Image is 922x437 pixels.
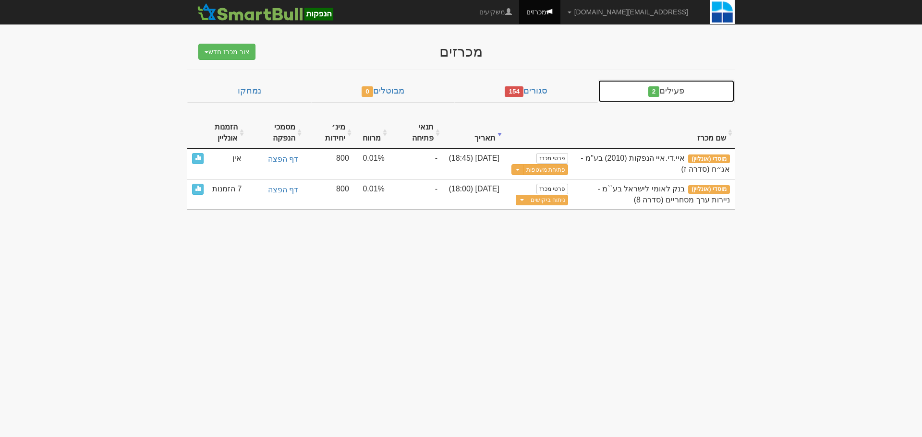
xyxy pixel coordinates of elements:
th: מסמכי הנפקה : activate to sort column ascending [246,117,304,149]
a: נמחקו [187,80,311,103]
th: שם מכרז : activate to sort column ascending [573,117,735,149]
td: 0.01% [354,149,389,179]
span: 2 [648,86,660,97]
span: מוסדי (אונליין) [688,185,730,194]
td: [DATE] (18:00) [442,179,504,210]
span: 0 [362,86,373,97]
a: פעילים [598,80,735,103]
img: SmartBull Logo [194,2,336,22]
a: דף הפצה [251,153,299,166]
th: תאריך : activate to sort column ascending [442,117,504,149]
button: פתיחת מעטפות [523,164,568,175]
div: מכרזים [274,44,648,59]
span: 7 הזמנות [212,184,242,195]
span: אין [232,153,242,164]
th: תנאי פתיחה : activate to sort column ascending [389,117,442,149]
span: 154 [505,86,523,97]
td: [DATE] (18:45) [442,149,504,179]
a: פרטי מכרז [536,153,568,164]
button: צור מכרז חדש [198,44,255,60]
span: בנק לאומי לישראל בע``מ - ניירות ערך מסחריים (סדרה 8) [598,185,730,204]
a: סגורים [455,80,598,103]
td: 0.01% [354,179,389,210]
th: מינ׳ יחידות : activate to sort column ascending [304,117,353,149]
td: - [389,149,442,179]
td: 800 [304,179,353,210]
td: - [389,179,442,210]
td: 800 [304,149,353,179]
span: מוסדי (אונליין) [688,154,730,163]
th: הזמנות אונליין : activate to sort column ascending [187,117,246,149]
a: מבוטלים [311,80,454,103]
a: ניתוח ביקושים [528,195,568,206]
span: איי.די.איי הנפקות (2010) בע"מ - אג״ח (סדרה ז) [581,154,730,173]
a: פרטי מכרז [536,184,568,194]
a: דף הפצה [251,184,299,197]
th: מרווח : activate to sort column ascending [354,117,389,149]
